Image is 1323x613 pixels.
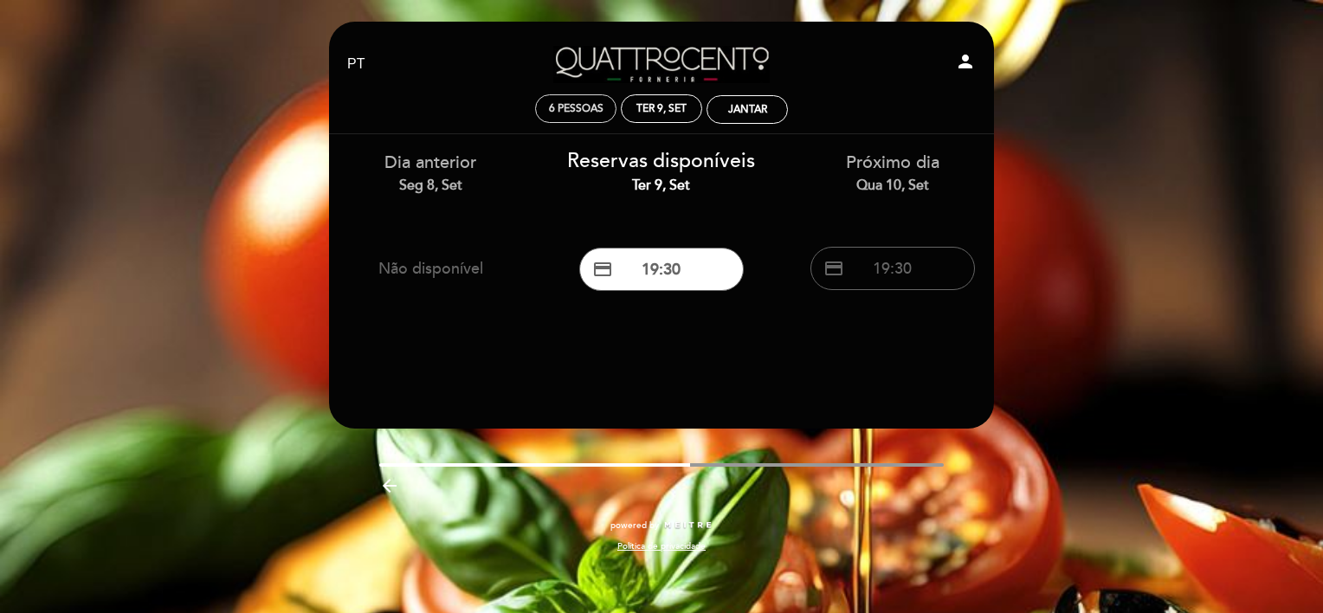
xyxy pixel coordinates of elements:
[549,102,603,115] span: 6 pessoas
[617,540,706,552] a: Política de privacidade
[348,247,513,290] button: Não disponível
[955,51,976,72] i: person
[553,41,770,88] a: Quattrocento Forneria
[592,259,613,280] span: credit_card
[636,102,687,115] div: Ter 9, set
[559,147,765,196] div: Reservas disponíveis
[328,176,533,196] div: Seg 8, set
[823,258,844,279] span: credit_card
[579,248,744,291] button: credit_card 19:30
[790,176,995,196] div: Qua 10, set
[610,519,659,532] span: powered by
[328,151,533,195] div: Dia anterior
[790,151,995,195] div: Próximo dia
[559,176,765,196] div: Ter 9, set
[663,521,713,530] img: MEITRE
[379,475,400,496] i: arrow_backward
[955,51,976,78] button: person
[610,519,713,532] a: powered by
[810,247,975,290] button: credit_card 19:30
[728,103,767,116] div: Jantar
